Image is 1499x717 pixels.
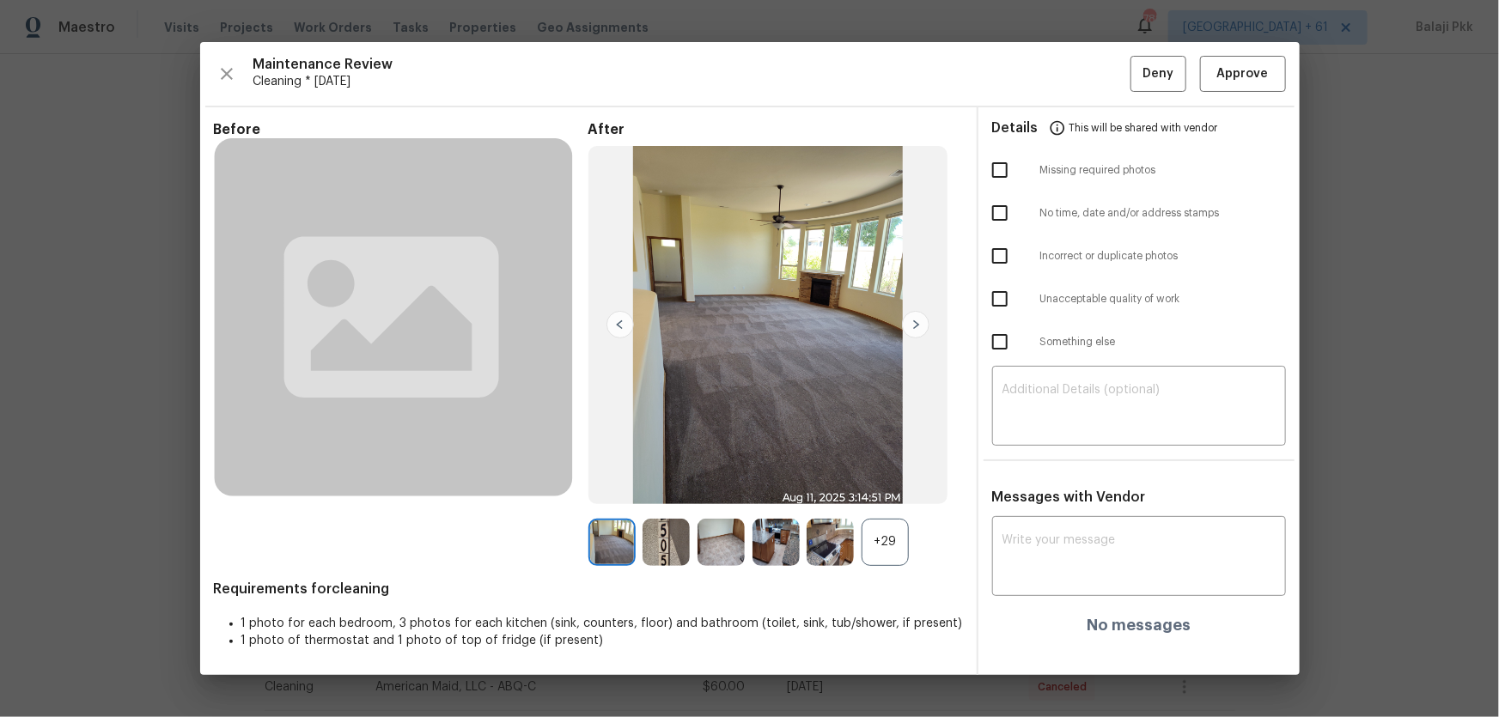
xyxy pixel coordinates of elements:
[1069,107,1218,149] span: This will be shared with vendor
[214,580,963,598] span: Requirements for cleaning
[978,320,1300,363] div: Something else
[1217,64,1269,85] span: Approve
[253,56,1130,73] span: Maintenance Review
[862,519,909,566] div: +29
[1040,292,1286,307] span: Unacceptable quality of work
[1130,56,1186,93] button: Deny
[1040,249,1286,264] span: Incorrect or duplicate photos
[253,73,1130,90] span: Cleaning * [DATE]
[241,615,963,632] li: 1 photo for each bedroom, 3 photos for each kitchen (sink, counters, floor) and bathroom (toilet,...
[902,311,929,338] img: right-chevron-button-url
[606,311,634,338] img: left-chevron-button-url
[978,277,1300,320] div: Unacceptable quality of work
[992,490,1146,504] span: Messages with Vendor
[992,107,1039,149] span: Details
[1040,163,1286,178] span: Missing required photos
[1087,617,1191,634] h4: No messages
[978,234,1300,277] div: Incorrect or duplicate photos
[241,632,963,649] li: 1 photo of thermostat and 1 photo of top of fridge (if present)
[978,191,1300,234] div: No time, date and/or address stamps
[1143,64,1173,85] span: Deny
[978,149,1300,191] div: Missing required photos
[1040,206,1286,221] span: No time, date and/or address stamps
[1040,335,1286,349] span: Something else
[214,121,588,138] span: Before
[588,121,963,138] span: After
[1200,56,1286,93] button: Approve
